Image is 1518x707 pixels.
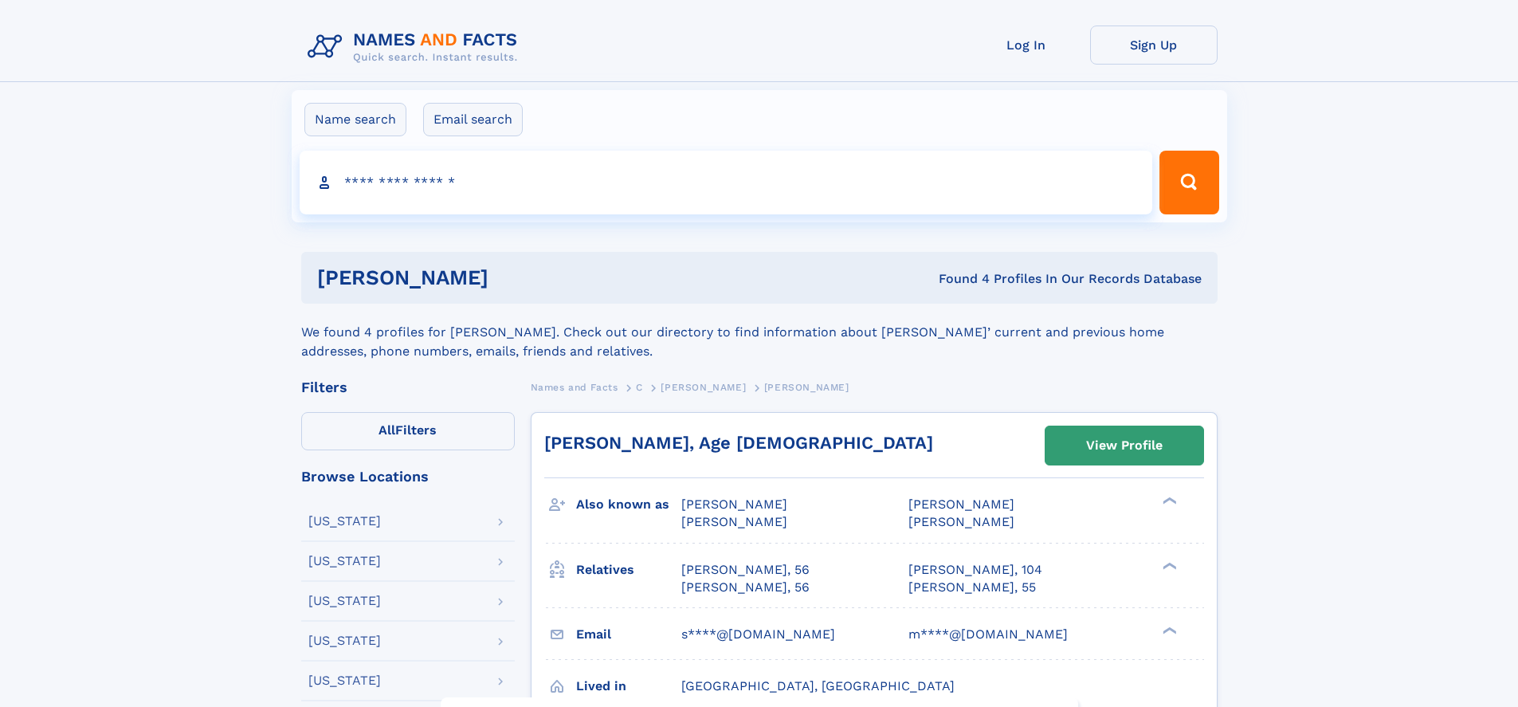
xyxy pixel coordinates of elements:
[963,26,1090,65] a: Log In
[423,103,523,136] label: Email search
[300,151,1153,214] input: search input
[576,491,681,518] h3: Also known as
[661,382,746,393] span: [PERSON_NAME]
[308,515,381,528] div: [US_STATE]
[681,514,787,529] span: [PERSON_NAME]
[908,514,1014,529] span: [PERSON_NAME]
[1045,426,1203,465] a: View Profile
[636,382,643,393] span: C
[681,561,810,579] a: [PERSON_NAME], 56
[713,270,1202,288] div: Found 4 Profiles In Our Records Database
[304,103,406,136] label: Name search
[908,497,1014,512] span: [PERSON_NAME]
[576,621,681,648] h3: Email
[317,268,714,288] h1: [PERSON_NAME]
[308,555,381,568] div: [US_STATE]
[681,579,810,596] a: [PERSON_NAME], 56
[308,674,381,687] div: [US_STATE]
[1159,151,1218,214] button: Search Button
[1090,26,1218,65] a: Sign Up
[576,556,681,583] h3: Relatives
[681,497,787,512] span: [PERSON_NAME]
[1159,496,1178,506] div: ❯
[661,377,746,397] a: [PERSON_NAME]
[301,380,515,395] div: Filters
[908,579,1036,596] a: [PERSON_NAME], 55
[636,377,643,397] a: C
[308,634,381,647] div: [US_STATE]
[576,673,681,700] h3: Lived in
[379,422,395,438] span: All
[308,595,381,607] div: [US_STATE]
[531,377,618,397] a: Names and Facts
[764,382,849,393] span: [PERSON_NAME]
[301,412,515,450] label: Filters
[1086,427,1163,464] div: View Profile
[1159,560,1178,571] div: ❯
[301,469,515,484] div: Browse Locations
[301,26,531,69] img: Logo Names and Facts
[1159,625,1178,635] div: ❯
[301,304,1218,361] div: We found 4 profiles for [PERSON_NAME]. Check out our directory to find information about [PERSON_...
[908,561,1042,579] a: [PERSON_NAME], 104
[544,433,933,453] a: [PERSON_NAME], Age [DEMOGRAPHIC_DATA]
[681,678,955,693] span: [GEOGRAPHIC_DATA], [GEOGRAPHIC_DATA]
